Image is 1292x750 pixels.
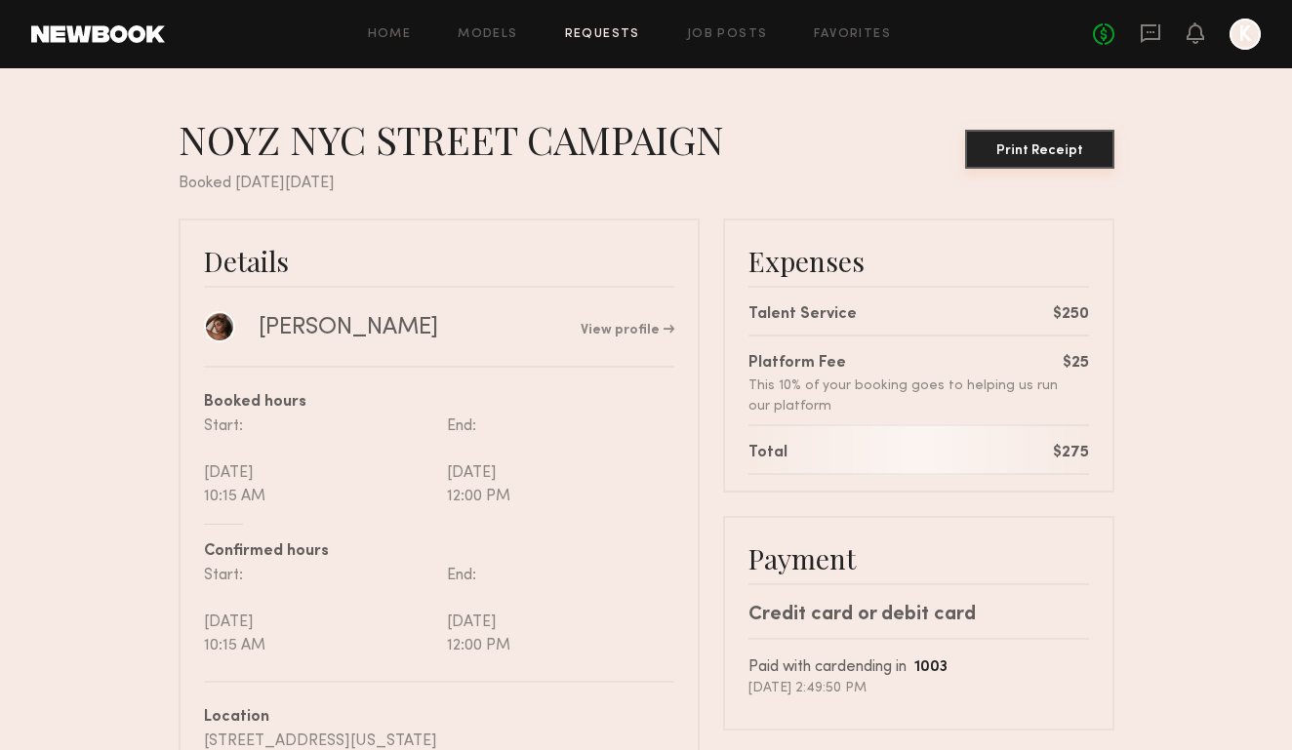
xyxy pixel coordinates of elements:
div: Platform Fee [748,352,1063,375]
b: 1003 [914,660,948,675]
div: Details [204,244,674,278]
div: NOYZ NYC STREET CAMPAIGN [179,115,740,164]
div: End: [DATE] 12:00 PM [439,564,674,657]
div: Confirmed hours [204,540,674,564]
a: Favorites [814,28,891,41]
div: Booked hours [204,391,674,414]
div: Print Receipt [973,144,1107,158]
a: Models [458,28,517,41]
div: Total [748,442,787,465]
div: $25 [1063,352,1089,375]
div: $250 [1053,303,1089,327]
div: Expenses [748,244,1089,278]
div: [DATE] 2:49:50 PM [748,680,1089,697]
a: K [1230,19,1261,50]
button: Print Receipt [965,130,1114,169]
div: $275 [1053,442,1089,465]
div: [PERSON_NAME] [259,313,438,342]
a: Requests [565,28,640,41]
div: Paid with card ending in [748,655,1089,680]
div: Booked [DATE][DATE] [179,172,1114,195]
div: Payment [748,541,1089,575]
div: Talent Service [748,303,857,327]
div: Location [204,706,674,730]
div: End: [DATE] 12:00 PM [439,414,674,508]
div: This 10% of your booking goes to helping us run our platform [748,375,1063,416]
div: Credit card or debit card [748,601,1089,630]
a: Job Posts [687,28,768,41]
a: View profile [581,324,674,337]
a: Home [368,28,412,41]
div: Start: [DATE] 10:15 AM [204,564,439,657]
div: Start: [DATE] 10:15 AM [204,414,439,508]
